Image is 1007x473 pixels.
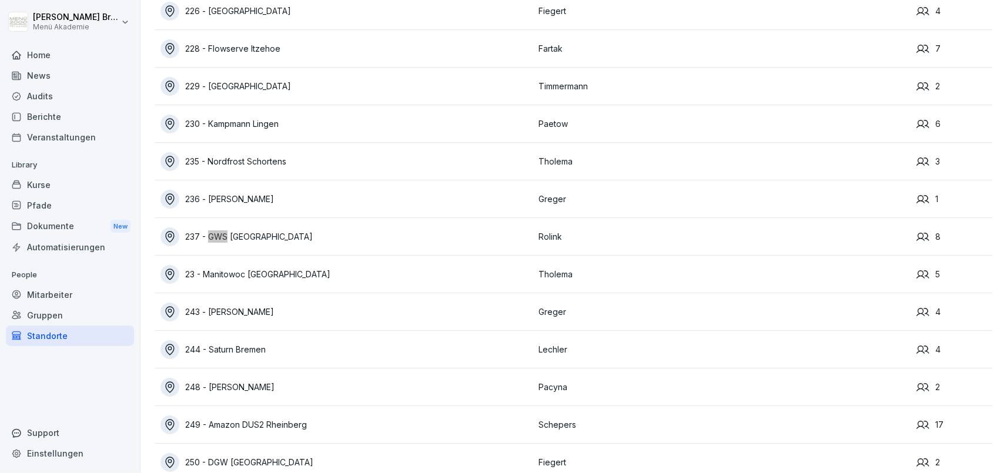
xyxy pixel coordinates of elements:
td: Lechler [533,331,911,368]
div: 3 [916,155,993,168]
a: Einstellungen [6,443,134,464]
a: DokumenteNew [6,216,134,237]
a: 236 - [PERSON_NAME] [160,190,533,209]
a: Audits [6,86,134,106]
a: Berichte [6,106,134,127]
a: 237 - GWS [GEOGRAPHIC_DATA] [160,227,533,246]
a: 229 - [GEOGRAPHIC_DATA] [160,77,533,96]
div: 5 [916,268,993,281]
div: Support [6,422,134,443]
td: Pacyna [533,368,911,406]
td: Paetow [533,105,911,143]
a: 243 - [PERSON_NAME] [160,303,533,321]
div: 4 [916,5,993,18]
a: Veranstaltungen [6,127,134,147]
td: Timmermann [533,68,911,105]
a: 23 - Manitowoc [GEOGRAPHIC_DATA] [160,265,533,284]
a: Automatisierungen [6,237,134,257]
div: Dokumente [6,216,134,237]
a: Pfade [6,195,134,216]
div: 6 [916,118,993,130]
div: 2 [916,381,993,394]
div: 8 [916,230,993,243]
a: 244 - Saturn Bremen [160,340,533,359]
div: 4 [916,306,993,318]
td: Greger [533,180,911,218]
a: Home [6,45,134,65]
div: 7 [916,42,993,55]
a: Gruppen [6,305,134,326]
p: People [6,266,134,284]
div: 4 [916,343,993,356]
p: [PERSON_NAME] Bruns [33,12,119,22]
a: 235 - Nordfrost Schortens [160,152,533,171]
div: 1 [916,193,993,206]
a: 250 - DGW [GEOGRAPHIC_DATA] [160,453,533,472]
a: 230 - Kampmann Lingen [160,115,533,133]
div: 2 [916,456,993,469]
a: 249 - Amazon DUS2 Rheinberg [160,415,533,434]
td: Tholema [533,256,911,293]
a: 228 - Flowserve Itzehoe [160,39,533,58]
a: News [6,65,134,86]
p: Library [6,156,134,175]
a: Standorte [6,326,134,346]
td: Fartak [533,30,911,68]
div: 17 [916,418,993,431]
a: 248 - [PERSON_NAME] [160,378,533,397]
a: Mitarbeiter [6,284,134,305]
div: 2 [916,80,993,93]
td: Greger [533,293,911,331]
p: Menü Akademie [33,23,119,31]
td: Rolink [533,218,911,256]
a: Kurse [6,175,134,195]
td: Schepers [533,406,911,444]
div: New [111,220,131,233]
a: 226 - [GEOGRAPHIC_DATA] [160,2,533,21]
td: Tholema [533,143,911,180]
